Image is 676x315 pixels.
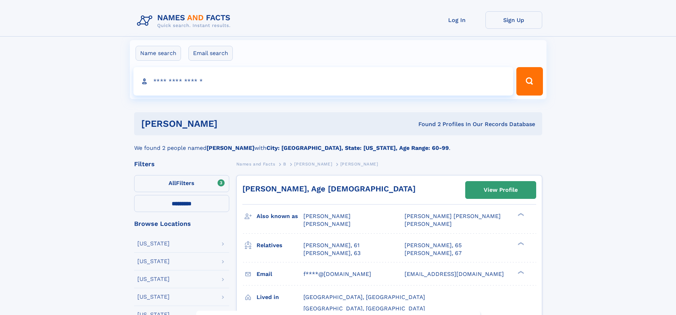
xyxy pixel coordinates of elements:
[236,159,275,168] a: Names and Facts
[303,221,351,227] span: [PERSON_NAME]
[136,46,181,61] label: Name search
[137,294,170,300] div: [US_STATE]
[137,276,170,282] div: [US_STATE]
[429,11,485,29] a: Log In
[484,182,518,198] div: View Profile
[318,120,535,128] div: Found 2 Profiles In Our Records Database
[137,241,170,246] div: [US_STATE]
[485,11,542,29] a: Sign Up
[516,241,524,246] div: ❯
[303,249,361,257] a: [PERSON_NAME], 63
[134,175,229,192] label: Filters
[283,159,286,168] a: B
[516,67,543,96] button: Search Button
[405,213,501,219] span: [PERSON_NAME] [PERSON_NAME]
[134,221,229,227] div: Browse Locations
[340,162,378,167] span: [PERSON_NAME]
[283,162,286,167] span: B
[405,249,462,257] a: [PERSON_NAME], 67
[257,268,303,280] h3: Email
[303,241,359,249] a: [PERSON_NAME], 61
[257,291,303,303] h3: Lived in
[141,119,318,128] h1: [PERSON_NAME]
[303,294,425,300] span: [GEOGRAPHIC_DATA], [GEOGRAPHIC_DATA]
[405,271,504,277] span: [EMAIL_ADDRESS][DOMAIN_NAME]
[137,259,170,264] div: [US_STATE]
[207,145,254,151] b: [PERSON_NAME]
[169,180,176,186] span: All
[294,162,332,167] span: [PERSON_NAME]
[303,213,351,219] span: [PERSON_NAME]
[303,305,425,312] span: [GEOGRAPHIC_DATA], [GEOGRAPHIC_DATA]
[257,210,303,222] h3: Also known as
[134,11,236,31] img: Logo Names and Facts
[405,221,452,227] span: [PERSON_NAME]
[134,135,542,152] div: We found 2 people named with .
[516,212,524,217] div: ❯
[257,239,303,251] h3: Relatives
[405,241,462,249] a: [PERSON_NAME], 65
[134,161,229,167] div: Filters
[188,46,233,61] label: Email search
[266,145,449,151] b: City: [GEOGRAPHIC_DATA], State: [US_STATE], Age Range: 60-99
[133,67,513,96] input: search input
[516,270,524,275] div: ❯
[466,181,536,199] a: View Profile
[294,159,332,168] a: [PERSON_NAME]
[242,184,416,193] a: [PERSON_NAME], Age [DEMOGRAPHIC_DATA]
